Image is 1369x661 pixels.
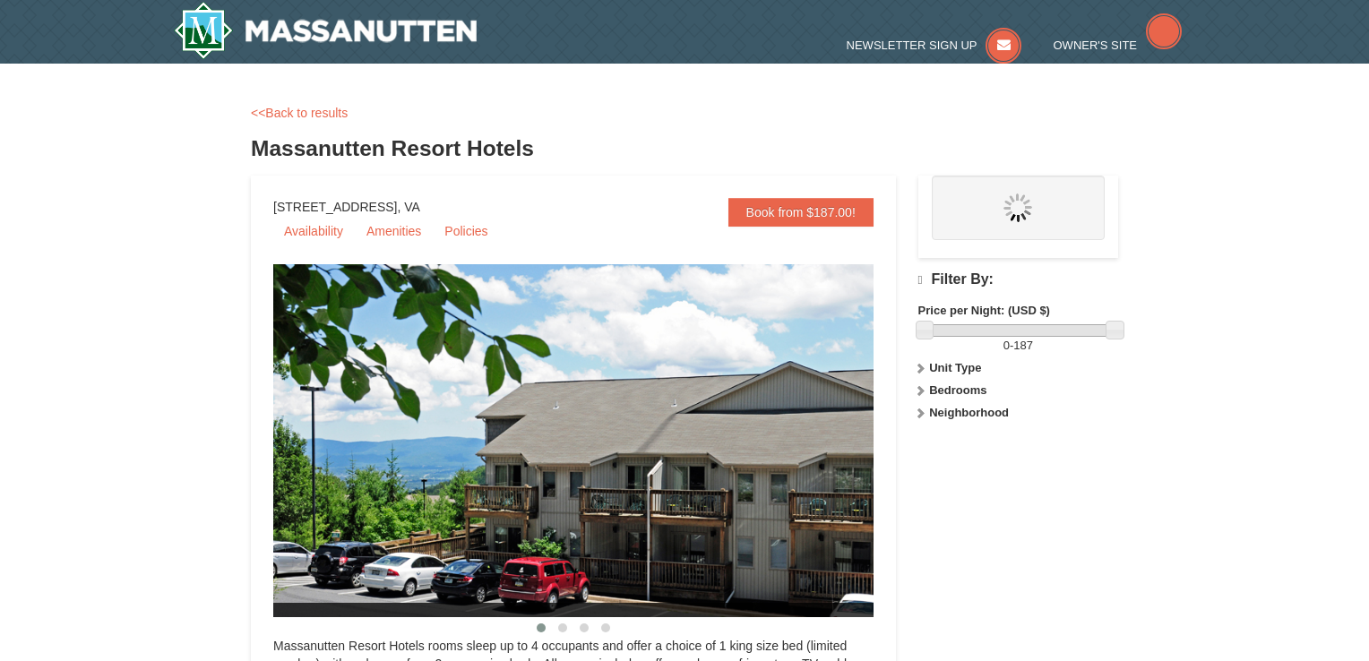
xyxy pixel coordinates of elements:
label: - [918,337,1118,355]
img: 19219026-1-e3b4ac8e.jpg [273,264,918,617]
strong: Unit Type [929,361,981,374]
h3: Massanutten Resort Hotels [251,131,1118,167]
strong: Bedrooms [929,383,986,397]
a: Owner's Site [1054,39,1183,52]
a: Massanutten Resort [174,2,477,59]
span: 187 [1013,339,1033,352]
a: Newsletter Sign Up [847,39,1022,52]
strong: Neighborhood [929,406,1009,419]
strong: Price per Night: (USD $) [918,304,1050,317]
a: <<Back to results [251,106,348,120]
span: 0 [1003,339,1010,352]
img: Massanutten Resort Logo [174,2,477,59]
a: Availability [273,218,354,245]
span: Newsletter Sign Up [847,39,977,52]
a: Amenities [356,218,432,245]
a: Book from $187.00! [728,198,874,227]
h4: Filter By: [918,271,1118,288]
a: Policies [434,218,498,245]
span: Owner's Site [1054,39,1138,52]
img: wait.gif [1003,193,1032,222]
